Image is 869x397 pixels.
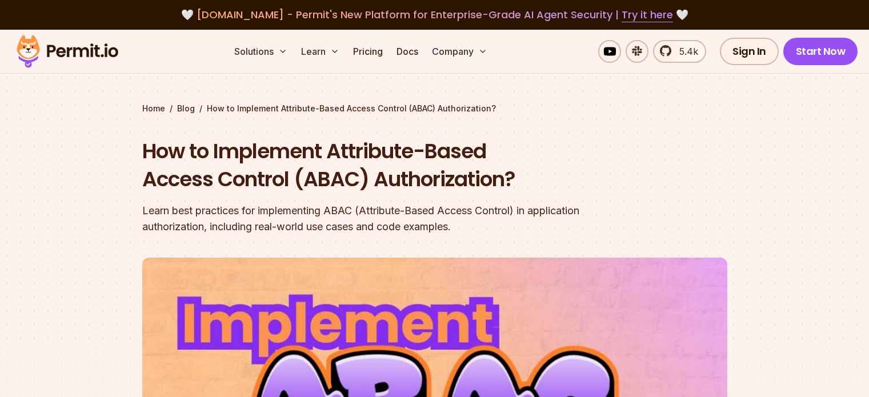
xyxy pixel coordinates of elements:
a: Sign In [720,38,779,65]
img: Permit logo [11,32,123,71]
span: [DOMAIN_NAME] - Permit's New Platform for Enterprise-Grade AI Agent Security | [197,7,673,22]
div: Learn best practices for implementing ABAC (Attribute-Based Access Control) in application author... [142,203,581,235]
a: Home [142,103,165,114]
a: Docs [392,40,423,63]
div: / / [142,103,727,114]
button: Company [427,40,492,63]
span: 5.4k [672,45,698,58]
h1: How to Implement Attribute-Based Access Control (ABAC) Authorization? [142,137,581,194]
button: Learn [297,40,344,63]
button: Solutions [230,40,292,63]
a: Start Now [783,38,858,65]
a: Pricing [349,40,387,63]
a: Try it here [622,7,673,22]
div: 🤍 🤍 [27,7,842,23]
a: 5.4k [653,40,706,63]
a: Blog [177,103,195,114]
